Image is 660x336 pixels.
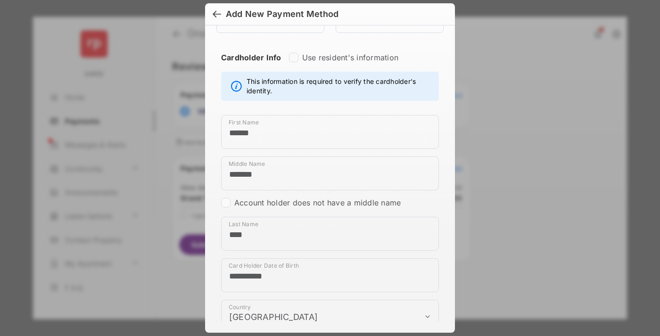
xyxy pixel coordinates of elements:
[234,198,401,207] label: Account holder does not have a middle name
[247,77,434,96] span: This information is required to verify the cardholder's identity.
[221,53,281,79] strong: Cardholder Info
[221,300,439,334] div: payment_method_screening[postal_addresses][country]
[226,9,338,19] div: Add New Payment Method
[302,53,398,62] label: Use resident's information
